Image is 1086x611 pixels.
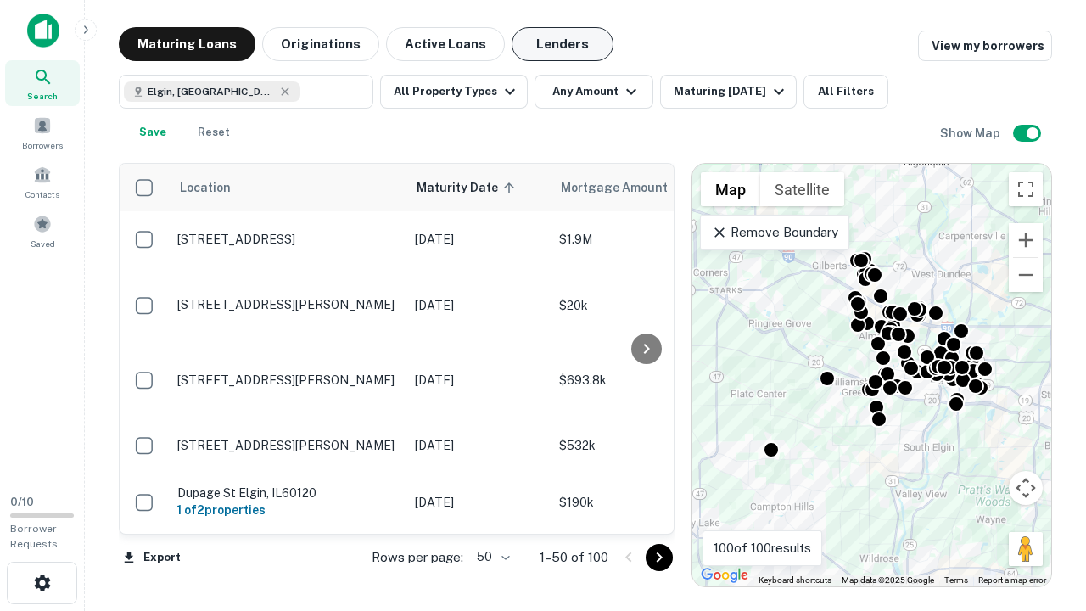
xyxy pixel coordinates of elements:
[842,575,934,585] span: Map data ©2025 Google
[415,436,542,455] p: [DATE]
[126,115,180,149] button: Save your search to get updates of matches that match your search criteria.
[148,84,275,99] span: Elgin, [GEOGRAPHIC_DATA], [GEOGRAPHIC_DATA]
[31,237,55,250] span: Saved
[918,31,1052,61] a: View my borrowers
[177,438,398,453] p: [STREET_ADDRESS][PERSON_NAME]
[1009,223,1043,257] button: Zoom in
[372,547,463,568] p: Rows per page:
[179,177,231,198] span: Location
[22,138,63,152] span: Borrowers
[561,177,690,198] span: Mortgage Amount
[417,177,520,198] span: Maturity Date
[978,575,1046,585] a: Report a map error
[1009,258,1043,292] button: Zoom out
[415,371,542,390] p: [DATE]
[1009,471,1043,505] button: Map camera controls
[559,436,729,455] p: $532k
[559,296,729,315] p: $20k
[27,89,58,103] span: Search
[10,496,34,508] span: 0 / 10
[1001,475,1086,557] iframe: Chat Widget
[559,230,729,249] p: $1.9M
[759,575,831,586] button: Keyboard shortcuts
[177,501,398,519] h6: 1 of 2 properties
[177,232,398,247] p: [STREET_ADDRESS]
[803,75,888,109] button: All Filters
[697,564,753,586] a: Open this area in Google Maps (opens a new window)
[944,575,968,585] a: Terms (opens in new tab)
[380,75,528,109] button: All Property Types
[512,27,613,61] button: Lenders
[415,296,542,315] p: [DATE]
[386,27,505,61] button: Active Loans
[415,230,542,249] p: [DATE]
[187,115,241,149] button: Reset
[701,172,760,206] button: Show street map
[551,164,737,211] th: Mortgage Amount
[1009,172,1043,206] button: Toggle fullscreen view
[697,564,753,586] img: Google
[415,493,542,512] p: [DATE]
[177,373,398,388] p: [STREET_ADDRESS][PERSON_NAME]
[25,188,59,201] span: Contacts
[10,523,58,550] span: Borrower Requests
[711,222,837,243] p: Remove Boundary
[406,164,551,211] th: Maturity Date
[940,124,1003,143] h6: Show Map
[470,545,512,569] div: 50
[559,371,729,390] p: $693.8k
[692,164,1051,586] div: 0 0
[169,164,406,211] th: Location
[660,75,797,109] button: Maturing [DATE]
[5,60,80,106] a: Search
[535,75,653,109] button: Any Amount
[674,81,789,102] div: Maturing [DATE]
[559,493,729,512] p: $190k
[760,172,844,206] button: Show satellite imagery
[177,297,398,312] p: [STREET_ADDRESS][PERSON_NAME]
[5,159,80,205] a: Contacts
[5,208,80,254] a: Saved
[540,547,608,568] p: 1–50 of 100
[177,485,398,501] p: Dupage St Elgin, IL60120
[5,109,80,155] a: Borrowers
[27,14,59,48] img: capitalize-icon.png
[119,27,255,61] button: Maturing Loans
[646,544,673,571] button: Go to next page
[119,545,185,570] button: Export
[714,538,811,558] p: 100 of 100 results
[262,27,379,61] button: Originations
